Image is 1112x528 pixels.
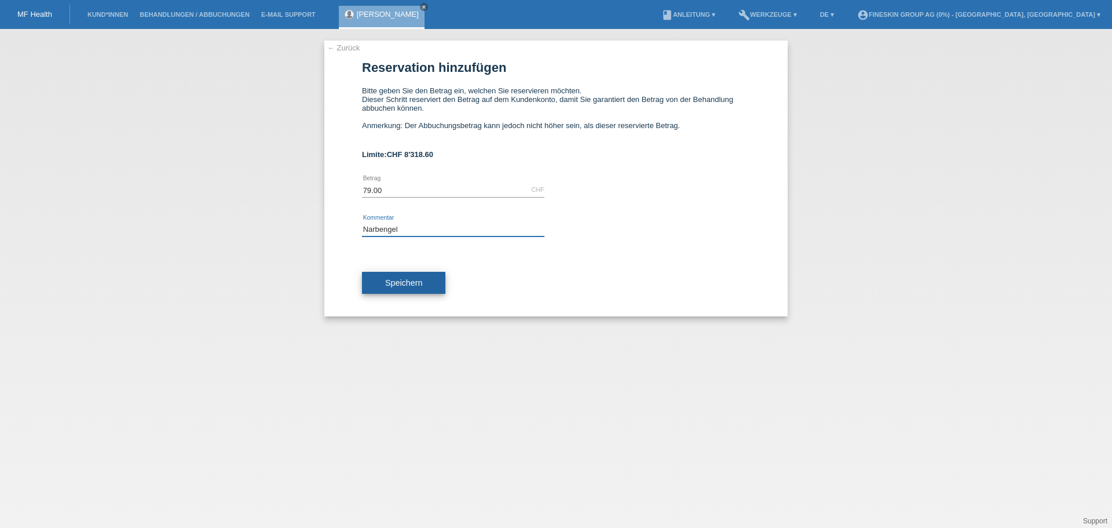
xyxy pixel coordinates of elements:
a: DE ▾ [814,11,840,18]
i: book [661,9,673,21]
b: Limite: [362,150,433,159]
div: CHF [531,186,544,193]
i: build [738,9,750,21]
a: [PERSON_NAME] [357,10,419,19]
a: ← Zurück [327,43,360,52]
a: buildWerkzeuge ▾ [733,11,803,18]
h1: Reservation hinzufügen [362,60,750,75]
a: close [420,3,428,11]
span: Speichern [385,278,422,287]
div: Bitte geben Sie den Betrag ein, welchen Sie reservieren möchten. Dieser Schritt reserviert den Be... [362,86,750,139]
a: Behandlungen / Abbuchungen [134,11,255,18]
a: account_circleFineSkin Group AG (0%) - [GEOGRAPHIC_DATA], [GEOGRAPHIC_DATA] ▾ [851,11,1106,18]
i: account_circle [857,9,869,21]
span: CHF 8'318.60 [387,150,433,159]
button: Speichern [362,272,445,294]
a: MF Health [17,10,52,19]
a: Support [1083,517,1107,525]
a: E-Mail Support [255,11,321,18]
i: close [421,4,427,10]
a: Kund*innen [82,11,134,18]
a: bookAnleitung ▾ [656,11,721,18]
